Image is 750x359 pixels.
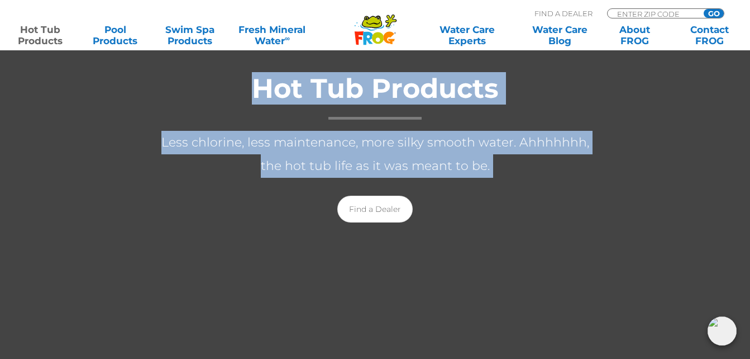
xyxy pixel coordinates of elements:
[616,9,691,18] input: Zip Code Form
[704,9,724,18] input: GO
[152,131,599,178] p: Less chlorine, less maintenance, more silky smooth water. Ahhhhhhh, the hot tub life as it was me...
[86,24,144,46] a: PoolProducts
[420,24,514,46] a: Water CareExperts
[161,24,219,46] a: Swim SpaProducts
[152,74,599,120] h1: Hot Tub Products
[285,34,290,42] sup: ∞
[708,317,737,346] img: openIcon
[11,24,69,46] a: Hot TubProducts
[606,24,664,46] a: AboutFROG
[681,24,739,46] a: ContactFROG
[337,196,413,223] a: Find a Dealer
[534,8,593,18] p: Find A Dealer
[531,24,589,46] a: Water CareBlog
[236,24,308,46] a: Fresh MineralWater∞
